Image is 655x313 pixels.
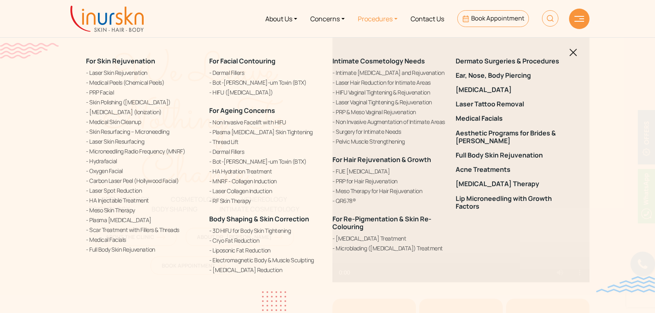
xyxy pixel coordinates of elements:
a: Procedures [351,3,404,34]
a: Hydrafacial [86,157,199,165]
img: blackclosed [569,49,577,56]
a: Surgery for Intimate Needs [332,127,446,136]
a: For Re-Pigmentation & Skin Re-Colouring [332,214,431,231]
a: [MEDICAL_DATA] (Ionization) [86,108,199,116]
a: Contact Us [404,3,451,34]
a: HIFU ([MEDICAL_DATA]) [209,88,323,97]
a: Oxygen Facial [86,167,199,175]
a: Medical Skin Cleanup [86,117,199,126]
a: Laser Collagen Induction [209,187,323,195]
a: [MEDICAL_DATA] Therapy [456,180,569,188]
a: Meso Therapy for Hair Rejuvenation [332,187,446,195]
a: Book Appointment [457,10,529,27]
a: PRP Facial [86,88,199,97]
a: For Hair Rejuvenation & Growth [332,155,431,164]
a: Laser Hair Reduction for Intimate Areas [332,78,446,87]
a: Laser Skin Resurfacing [86,137,199,146]
a: About Us [259,3,304,34]
a: Concerns [304,3,351,34]
a: FUE [MEDICAL_DATA] [332,167,446,176]
a: [MEDICAL_DATA] Treatment [332,234,446,243]
a: Plasma [MEDICAL_DATA] Skin Tightening [209,128,323,136]
a: Dermato Surgeries & Procedures [456,57,569,65]
a: HA Hydration Treatment [209,167,323,176]
a: Dermal Fillers [209,68,323,77]
a: Dermal Fillers [209,147,323,156]
a: [MEDICAL_DATA] Reduction [209,266,323,275]
a: HA Injectable Treatment [86,196,199,205]
a: Laser Spot Reduction [86,186,199,195]
a: Pelvic Muscle Strengthening [332,137,446,146]
a: Medical Peels (Chemical Peels) [86,78,199,87]
a: Medical Facials [86,235,199,244]
a: Non Invasive Facelift with HIFU [209,118,323,126]
img: bluewave [596,276,655,293]
a: Meso Skin Therapy [86,206,199,214]
a: Thread Lift [209,137,323,146]
a: PRP for Hair Rejuvenation [332,177,446,185]
a: Skin Polishing ([MEDICAL_DATA]) [86,98,199,106]
img: HeaderSearch [542,10,558,27]
a: Bot-[PERSON_NAME]-um Toxin (BTX) [209,78,323,87]
a: For Ageing Concerns [209,106,275,115]
a: Intimate [MEDICAL_DATA] and Rejuvenation [332,68,446,77]
a: Non Invasive Augmentation of Intimate Areas [332,117,446,126]
img: hamLine.svg [574,16,584,22]
span: Book Appointment [471,14,524,23]
a: For Skin Rejuvenation [86,56,155,65]
a: [MEDICAL_DATA] [456,86,569,94]
a: Laser Vaginal Tightening & Rejuvenation [332,98,446,106]
a: Electromagnetic Body & Muscle Sculpting [209,256,323,265]
a: RF Skin Therapy [209,196,323,205]
a: Plasma [MEDICAL_DATA] [86,216,199,224]
a: Acne Treatments [456,166,569,174]
a: Full Body Skin Rejuvenation [456,151,569,159]
a: Liposonic Fat Reduction [209,246,323,255]
a: Full Body Skin Rejuvenation [86,245,199,254]
a: Bot-[PERSON_NAME]-um Toxin (BTX) [209,157,323,166]
a: Laser Skin Rejuvenation [86,68,199,77]
a: For Facial Contouring [209,56,276,65]
a: Carbon Laser Peel (Hollywood Facial) [86,176,199,185]
a: Ear, Nose, Body Piercing [456,72,569,79]
a: Cryo Fat Reduction [209,236,323,245]
a: Microblading ([MEDICAL_DATA]) Treatment [332,244,446,253]
a: Lip Microneedling with Growth Factors [456,195,569,210]
a: 3D HIFU for Body Skin Tightening [209,227,323,235]
a: Laser Tattoo Removal [456,101,569,108]
a: Skin Resurfacing – Microneedling [86,127,199,136]
a: Medical Facials [456,115,569,123]
a: HIFU Vaginal Tightening & Rejuvenation [332,88,446,97]
a: Intimate Cosmetology Needs [332,56,425,65]
a: Microneedling Radio Frequency (MNRF) [86,147,199,155]
a: QR678® [332,196,446,205]
a: MNRF - Collagen Induction [209,177,323,185]
a: PRP & Meso Vaginal Rejuvenation [332,108,446,116]
a: Body Shaping & Skin Correction [209,214,309,223]
a: Scar Treatment with Fillers & Threads [86,225,199,234]
a: Aesthetic Programs for Brides & [PERSON_NAME] [456,129,569,145]
img: inurskn-logo [70,6,144,32]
